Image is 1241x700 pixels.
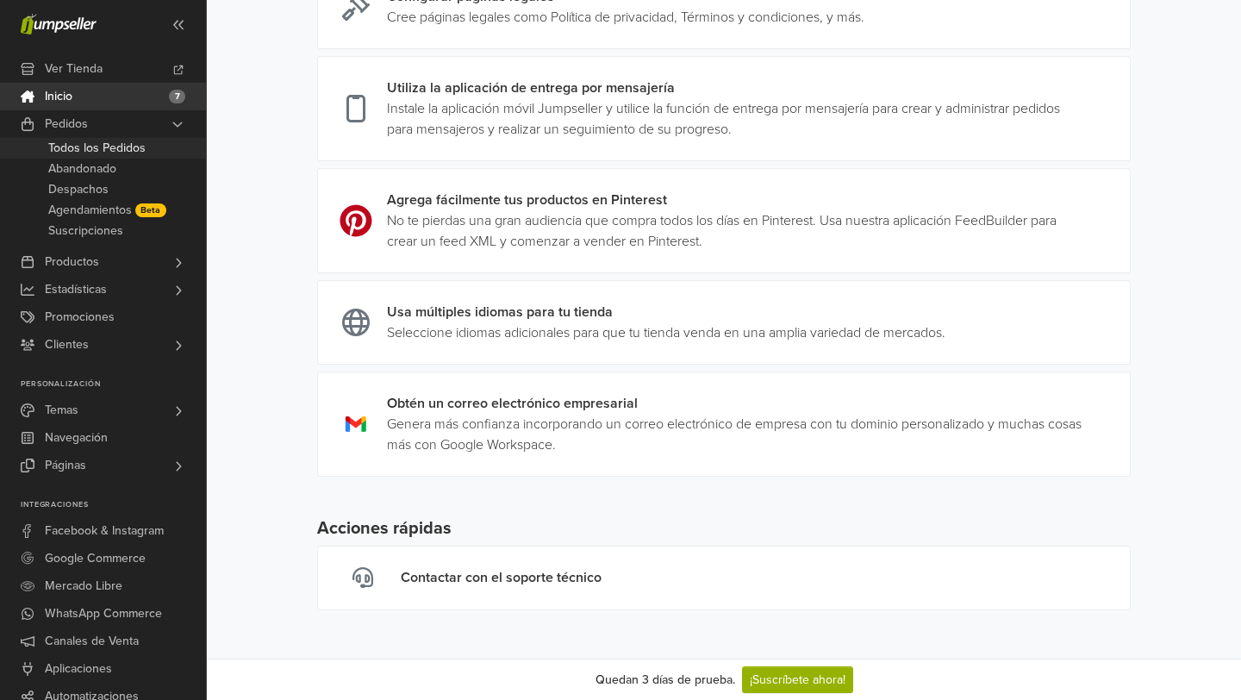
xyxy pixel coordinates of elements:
[45,248,99,276] span: Productos
[21,379,206,390] p: Personalización
[45,110,88,138] span: Pedidos
[48,179,109,200] span: Despachos
[48,221,123,241] span: Suscripciones
[401,567,602,589] div: Contactar con el soporte técnico
[45,55,103,83] span: Ver Tienda
[317,546,1131,610] a: Contactar con el soporte técnico
[45,600,162,628] span: WhatsApp Commerce
[45,276,107,303] span: Estadísticas
[45,331,89,359] span: Clientes
[45,545,146,572] span: Google Commerce
[45,303,115,331] span: Promociones
[21,500,206,510] p: Integraciones
[45,628,139,655] span: Canales de Venta
[135,203,166,217] span: Beta
[48,200,132,221] span: Agendamientos
[45,517,164,545] span: Facebook & Instagram
[45,655,112,683] span: Aplicaciones
[45,83,72,110] span: Inicio
[742,666,853,693] a: ¡Suscríbete ahora!
[596,671,735,689] div: Quedan 3 días de prueba.
[169,90,185,103] span: 7
[317,518,1131,539] h5: Acciones rápidas
[45,452,86,479] span: Páginas
[48,138,146,159] span: Todos los Pedidos
[45,424,108,452] span: Navegación
[48,159,116,179] span: Abandonado
[45,397,78,424] span: Temas
[45,572,122,600] span: Mercado Libre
